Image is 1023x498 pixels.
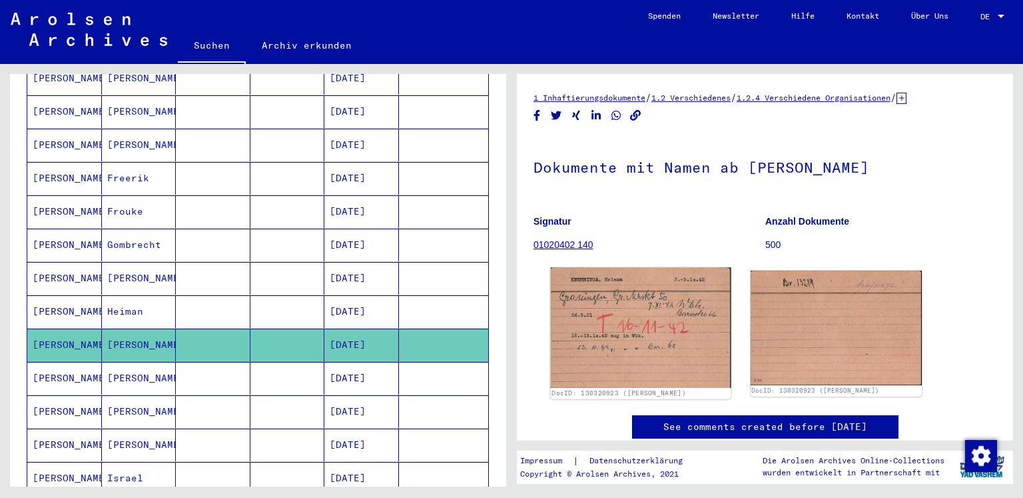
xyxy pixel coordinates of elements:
[102,129,176,161] mat-cell: [PERSON_NAME]
[890,91,896,103] span: /
[533,216,571,227] b: Signatur
[324,195,399,228] mat-cell: [DATE]
[27,295,102,328] mat-cell: [PERSON_NAME]
[324,429,399,461] mat-cell: [DATE]
[178,29,246,64] a: Suchen
[520,454,573,468] a: Impressum
[663,420,867,434] a: See comments created before [DATE]
[629,107,643,124] button: Copy link
[324,95,399,128] mat-cell: [DATE]
[530,107,544,124] button: Share on Facebook
[27,262,102,295] mat-cell: [PERSON_NAME]
[549,107,563,124] button: Share on Twitter
[27,95,102,128] mat-cell: [PERSON_NAME]
[589,107,603,124] button: Share on LinkedIn
[551,389,686,397] a: DocID: 130320923 ([PERSON_NAME])
[551,268,731,388] img: 001.jpg
[763,467,944,479] p: wurden entwickelt in Partnerschaft mit
[533,137,996,195] h1: Dokumente mit Namen ab [PERSON_NAME]
[324,62,399,95] mat-cell: [DATE]
[27,429,102,461] mat-cell: [PERSON_NAME]
[11,13,167,46] img: Arolsen_neg.svg
[957,450,1007,483] img: yv_logo.png
[27,62,102,95] mat-cell: [PERSON_NAME]
[579,454,699,468] a: Datenschutzerklärung
[324,229,399,261] mat-cell: [DATE]
[27,329,102,361] mat-cell: [PERSON_NAME]
[609,107,623,124] button: Share on WhatsApp
[763,455,944,467] p: Die Arolsen Archives Online-Collections
[751,387,879,394] a: DocID: 130320923 ([PERSON_NAME])
[645,91,651,103] span: /
[102,329,176,361] mat-cell: [PERSON_NAME]
[102,362,176,395] mat-cell: [PERSON_NAME]
[965,440,997,472] img: Zustimmung ändern
[324,329,399,361] mat-cell: [DATE]
[27,162,102,195] mat-cell: [PERSON_NAME]
[102,462,176,495] mat-cell: Israel
[731,91,737,103] span: /
[102,262,176,295] mat-cell: [PERSON_NAME]
[324,462,399,495] mat-cell: [DATE]
[569,107,583,124] button: Share on Xing
[520,468,699,480] p: Copyright © Arolsen Archives, 2021
[324,162,399,195] mat-cell: [DATE]
[102,195,176,228] mat-cell: Frouke
[27,462,102,495] mat-cell: [PERSON_NAME]
[27,395,102,428] mat-cell: [PERSON_NAME]
[651,93,731,103] a: 1.2 Verschiedenes
[27,195,102,228] mat-cell: [PERSON_NAME]
[533,239,593,250] a: 01020402 140
[324,395,399,428] mat-cell: [DATE]
[533,93,645,103] a: 1 Inhaftierungsdokumente
[27,129,102,161] mat-cell: [PERSON_NAME]
[102,162,176,195] mat-cell: Freerik
[102,429,176,461] mat-cell: [PERSON_NAME]
[980,12,995,21] span: DE
[102,95,176,128] mat-cell: [PERSON_NAME]
[27,362,102,395] mat-cell: [PERSON_NAME]
[765,238,996,252] p: 500
[737,93,890,103] a: 1.2.4 Verschiedene Organisationen
[246,29,368,61] a: Archiv erkunden
[102,295,176,328] mat-cell: Heiman
[102,229,176,261] mat-cell: Gombrecht
[520,454,699,468] div: |
[324,295,399,328] mat-cell: [DATE]
[324,262,399,295] mat-cell: [DATE]
[765,216,849,227] b: Anzahl Dokumente
[102,62,176,95] mat-cell: [PERSON_NAME]
[324,362,399,395] mat-cell: [DATE]
[27,229,102,261] mat-cell: [PERSON_NAME]
[751,271,922,385] img: 002.jpg
[964,439,996,471] div: Zustimmung ändern
[324,129,399,161] mat-cell: [DATE]
[102,395,176,428] mat-cell: [PERSON_NAME]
